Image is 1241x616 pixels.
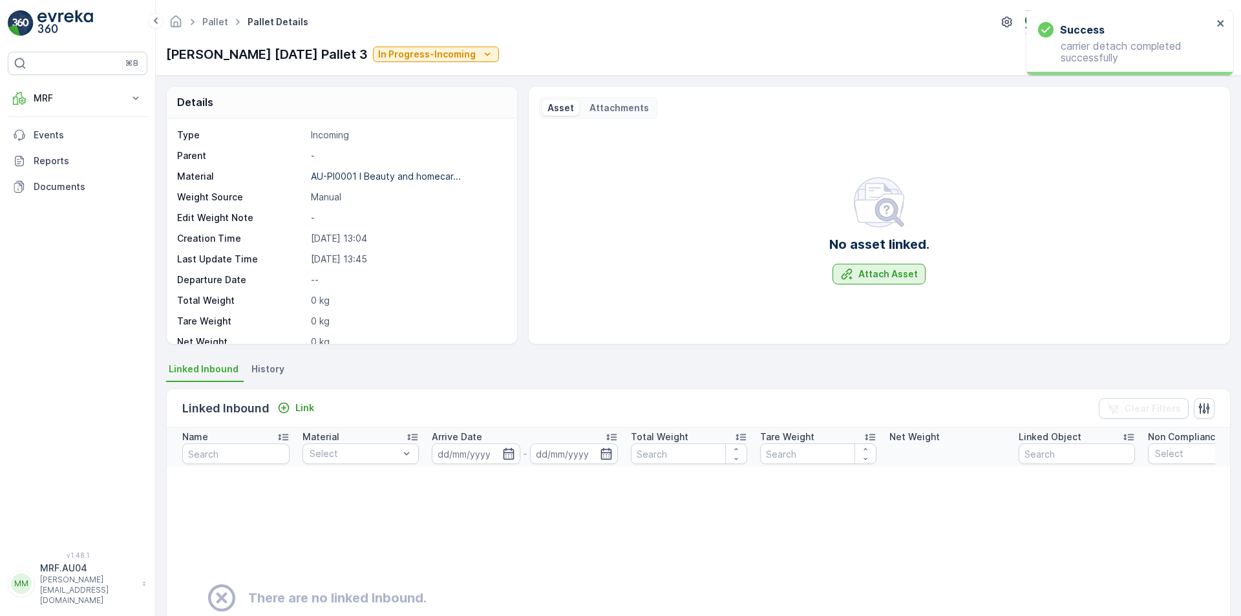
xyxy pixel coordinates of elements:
p: Details [177,94,213,110]
img: logo_light-DOdMpM7g.png [37,10,93,36]
p: Link [295,401,314,414]
p: Events [34,129,142,142]
p: [DATE] 13:04 [311,232,504,245]
p: Asset [547,101,574,114]
input: Search [182,443,290,464]
a: Events [8,122,147,148]
p: Type [177,129,306,142]
input: Search [1019,443,1135,464]
p: - [523,446,527,462]
input: Search [631,443,747,464]
p: Edit Weight Note [177,211,306,224]
p: Creation Time [177,232,306,245]
h3: Success [1060,22,1105,37]
p: Linked Object [1019,430,1081,443]
p: -- [311,273,504,286]
button: In Progress-Incoming [373,47,499,62]
p: Total Weight [177,294,306,307]
p: Attach Asset [858,268,918,281]
p: Tare Weight [177,315,306,328]
p: carrier detach completed successfully [1038,40,1213,63]
button: Attach Asset [833,264,926,284]
p: 0 kg [311,315,504,328]
img: svg%3e [853,176,905,228]
span: v 1.48.1 [8,551,147,559]
p: Clear Filters [1125,402,1181,415]
a: Homepage [169,19,183,30]
p: Material [177,170,306,183]
p: Tare Weight [760,430,814,443]
p: Manual [311,191,504,204]
p: - [311,211,504,224]
p: Weight Source [177,191,306,204]
img: terracycle_logo.png [1025,15,1046,29]
p: [DATE] 13:45 [311,253,504,266]
input: dd/mm/yyyy [432,443,520,464]
span: Pallet Details [245,16,311,28]
p: Documents [34,180,142,193]
button: MRF [8,85,147,111]
input: Search [760,443,876,464]
p: Linked Inbound [182,399,270,418]
a: Documents [8,174,147,200]
div: MM [11,573,32,594]
p: AU-PI0001 I Beauty and homecar... [311,171,461,182]
img: logo [8,10,34,36]
p: Name [182,430,208,443]
button: Terracycle-AU04 - Sendable(+10:00) [1025,10,1231,34]
p: 0 kg [311,294,504,307]
span: History [251,363,284,376]
button: close [1216,18,1225,30]
p: 0 kg [311,335,504,348]
p: MRF [34,92,122,105]
p: Total Weight [631,430,688,443]
p: Material [302,430,339,443]
p: Parent [177,149,306,162]
p: Select [310,447,399,460]
p: Attachments [589,101,649,114]
p: Reports [34,154,142,167]
button: Link [272,400,319,416]
p: MRF.AU04 [40,562,136,575]
p: - [311,149,504,162]
p: Non Compliance [1148,430,1221,443]
input: dd/mm/yyyy [530,443,619,464]
p: Departure Date [177,273,306,286]
p: Net Weight [889,430,940,443]
button: Clear Filters [1099,398,1189,419]
a: Reports [8,148,147,174]
p: [PERSON_NAME][EMAIL_ADDRESS][DOMAIN_NAME] [40,575,136,606]
p: Last Update Time [177,253,306,266]
p: ⌘B [125,58,138,69]
p: Incoming [311,129,504,142]
p: In Progress-Incoming [378,48,476,61]
h2: There are no linked Inbound. [248,588,427,608]
p: Net Weight [177,335,306,348]
a: Pallet [202,16,228,27]
h2: No asset linked. [829,235,929,254]
span: Linked Inbound [169,363,239,376]
button: MMMRF.AU04[PERSON_NAME][EMAIL_ADDRESS][DOMAIN_NAME] [8,562,147,606]
p: [PERSON_NAME] [DATE] Pallet 3 [166,45,368,64]
p: Arrive Date [432,430,482,443]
